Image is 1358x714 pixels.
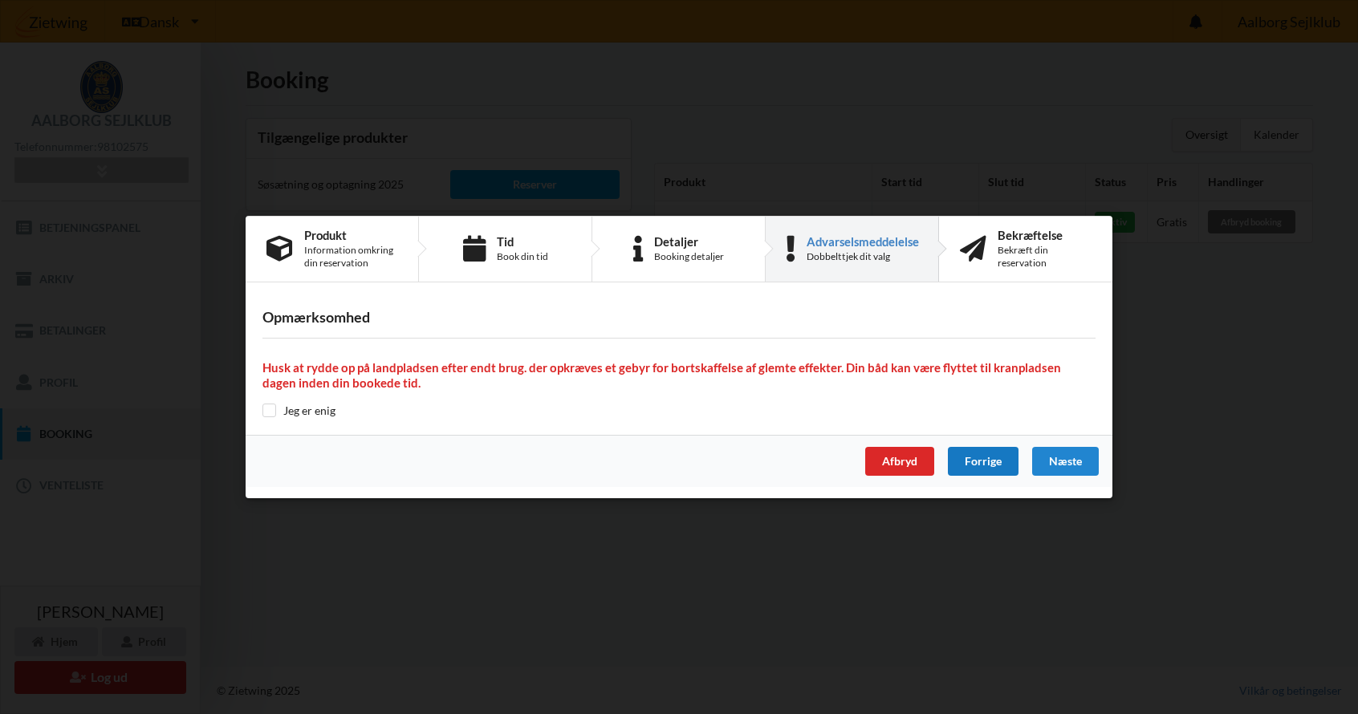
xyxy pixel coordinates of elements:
div: Produkt [304,229,397,241]
div: Næste [1032,447,1099,476]
div: Afbryd [865,447,934,476]
div: Forrige [948,447,1018,476]
label: Jeg er enig [262,404,335,417]
h4: Husk at rydde op på landpladsen efter endt brug. der opkræves et gebyr for bortskaffelse af glemt... [262,360,1096,391]
div: Information omkring din reservation [304,244,397,270]
div: Detaljer [654,235,724,248]
div: Tid [497,235,548,248]
div: Dobbelttjek dit valg [807,250,919,263]
div: Book din tid [497,250,548,263]
h3: Opmærksomhed [262,308,1096,327]
div: Bekræft din reservation [998,244,1092,270]
div: Bekræftelse [998,229,1092,241]
div: Advarselsmeddelelse [807,235,919,248]
div: Booking detaljer [654,250,724,263]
